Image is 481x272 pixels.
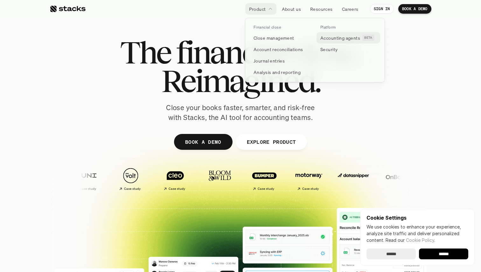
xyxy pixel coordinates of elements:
[306,3,337,15] a: Resources
[250,43,313,55] a: Account reconciliations
[254,46,303,53] p: Account reconciliations
[185,137,221,146] p: BOOK A DEMO
[75,121,103,125] a: Privacy Policy
[310,6,333,12] p: Resources
[278,3,305,15] a: About us
[161,103,320,123] p: Close your books faster, smarter, and risk-free with Stacks, the AI tool for accounting teams.
[250,66,313,78] a: Analysis and reporting
[320,35,360,41] p: Accounting agents
[402,7,428,11] p: BOOK A DEMO
[254,69,301,76] p: Analysis and reporting
[386,237,435,243] span: Read our .
[110,164,151,193] a: Case study
[302,187,319,191] h2: Case study
[370,4,394,14] a: SIGN IN
[320,46,338,53] p: Security
[254,57,285,64] p: Journal entries
[176,38,286,67] span: financial
[124,187,141,191] h2: Case study
[169,187,185,191] h2: Case study
[254,35,294,41] p: Close management
[250,32,313,43] a: Close management
[406,237,434,243] a: Cookie Policy
[366,215,468,220] p: Cookie Settings
[80,187,96,191] h2: Case study
[398,4,431,14] a: BOOK A DEMO
[364,36,373,40] h2: BETA
[317,43,380,55] a: Security
[320,25,336,30] p: Platform
[161,67,320,95] span: Reimagined.
[288,164,330,193] a: Case study
[155,164,196,193] a: Case study
[250,55,313,66] a: Journal entries
[282,6,301,12] p: About us
[247,137,296,146] p: EXPLORE PRODUCT
[249,6,266,12] p: Product
[374,7,390,11] p: SIGN IN
[244,164,285,193] a: Case study
[342,6,359,12] p: Careers
[120,38,171,67] span: The
[338,3,362,15] a: Careers
[174,134,233,150] a: BOOK A DEMO
[254,25,281,30] p: Financial close
[66,164,107,193] a: Case study
[366,223,468,243] p: We use cookies to enhance your experience, analyze site traffic and deliver personalized content.
[317,32,380,43] a: Accounting agentsBETA
[235,134,307,150] a: EXPLORE PRODUCT
[258,187,275,191] h2: Case study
